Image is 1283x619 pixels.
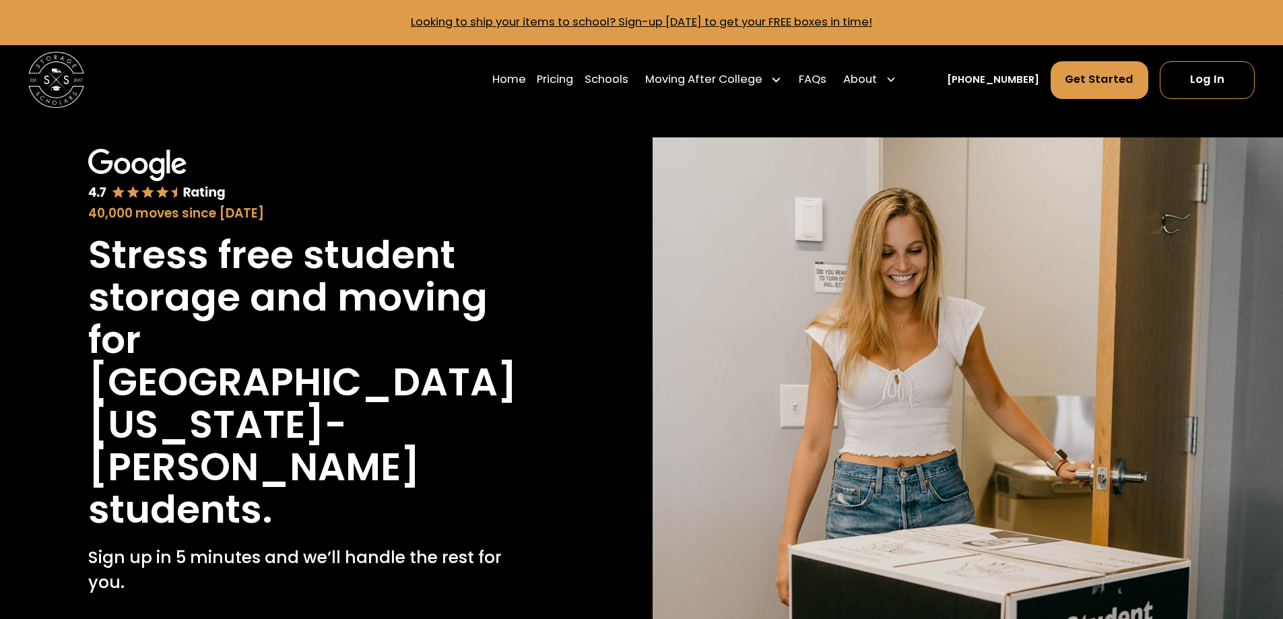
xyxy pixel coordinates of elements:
[88,234,542,361] h1: Stress free student storage and moving for
[645,71,762,88] div: Moving After College
[1051,61,1149,99] a: Get Started
[537,60,573,99] a: Pricing
[88,149,226,201] img: Google 4.7 star rating
[88,204,542,223] div: 40,000 moves since [DATE]
[947,73,1039,88] a: [PHONE_NUMBER]
[88,361,542,488] h1: [GEOGRAPHIC_DATA][US_STATE]-[PERSON_NAME]
[1160,61,1255,99] a: Log In
[28,52,84,108] img: Storage Scholars main logo
[88,545,542,595] p: Sign up in 5 minutes and we’ll handle the rest for you.
[492,60,526,99] a: Home
[411,14,872,30] a: Looking to ship your items to school? Sign-up [DATE] to get your FREE boxes in time!
[88,488,273,531] h1: students.
[843,71,877,88] div: About
[585,60,628,99] a: Schools
[799,60,826,99] a: FAQs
